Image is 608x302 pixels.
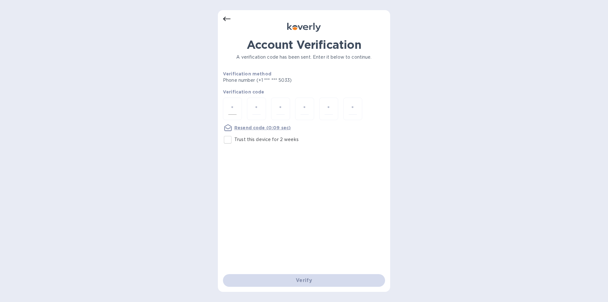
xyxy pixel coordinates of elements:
p: Trust this device for 2 weeks [234,136,299,143]
p: Phone number (+1 *** *** 5033) [223,77,340,84]
h1: Account Verification [223,38,385,51]
b: Verification method [223,71,271,76]
p: A verification code has been sent. Enter it below to continue. [223,54,385,61]
u: Resend code (0:09 sec) [234,125,291,130]
p: Verification code [223,89,385,95]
